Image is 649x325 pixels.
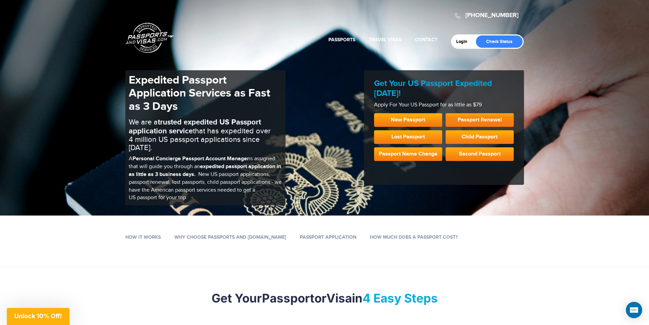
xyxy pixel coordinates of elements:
a: Passport Application [300,234,356,240]
a: Login [456,39,472,44]
a: Passports [328,37,355,43]
a: Passport Name Change [374,147,442,161]
a: Second Passport [446,147,514,161]
span: Unlock 10% Off! [14,312,62,320]
a: How Much Does a Passport Cost? [370,234,458,240]
p: Apply For Your US Passport for as little as $79 [374,101,514,109]
a: Contact [415,37,437,43]
a: New Passport [374,113,442,127]
strong: Passport [262,291,314,305]
h2: We are a that has expedited over 4 million US passport applications since [DATE]. [129,118,282,152]
a: How it works [125,234,161,240]
a: Lost Passport [374,130,442,144]
h2: Get Your or in [125,291,524,305]
a: Why Choose Passports and [DOMAIN_NAME] [174,234,286,240]
strong: Visa [326,291,352,305]
h2: Get Your US Passport Expedited [DATE]! [374,79,514,99]
p: A is assigned that will guide you through an New US passport applications, passport renewal, lost... [129,155,282,202]
a: [PHONE_NUMBER] [465,12,519,19]
mark: 4 Easy Steps [362,291,438,305]
a: Child Passport [446,130,514,144]
a: Travel Visas [369,37,401,43]
strong: expedited passport application in as little as 3 business days. [129,163,281,178]
strong: Personal Concierge Passport Account Manager [133,156,249,162]
iframe: Customer reviews powered by Trustpilot [374,166,514,175]
h1: Expedited Passport Application Services as Fast as 3 Days [129,74,282,113]
div: Open Intercom Messenger [626,302,642,318]
a: Passports & [DOMAIN_NAME] [126,23,174,53]
div: Unlock 10% Off! [7,308,69,325]
a: Passport Renewal [446,113,514,127]
strong: trusted expedited US Passport application service [129,118,261,135]
a: Check Status [476,35,523,48]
